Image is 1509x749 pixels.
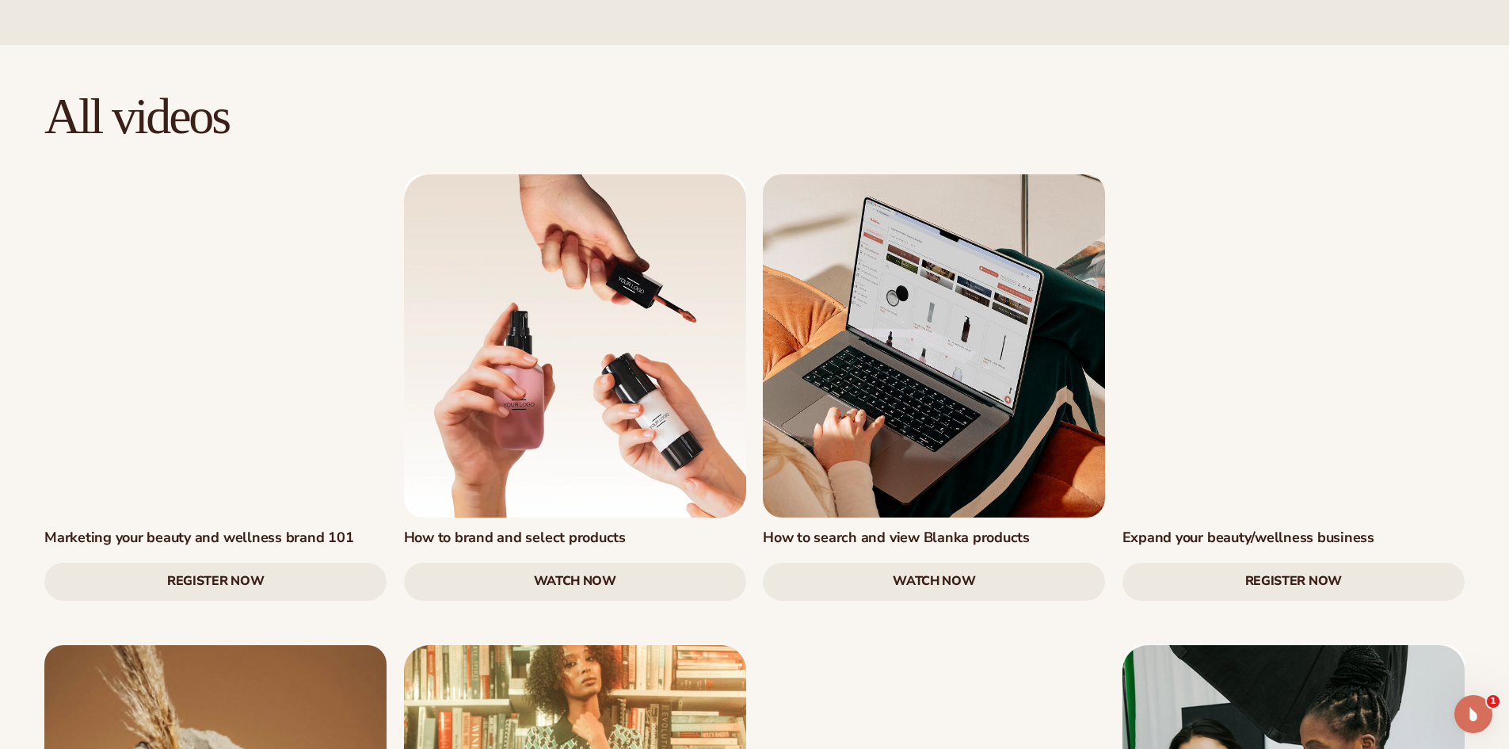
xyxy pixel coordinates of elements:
a: watch now [404,563,746,601]
iframe: Intercom live chat [1454,695,1492,733]
a: watch now [763,563,1105,601]
span: 1 [1487,695,1499,708]
h3: How to brand and select products [404,529,746,547]
h2: All videos [44,90,1465,143]
a: Register Now [44,563,387,601]
h3: Expand your beauty/wellness business [1122,529,1465,547]
a: Register Now [1122,563,1465,601]
h3: Marketing your beauty and wellness brand 101 [44,529,387,547]
h3: How to search and view Blanka products [763,529,1105,547]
